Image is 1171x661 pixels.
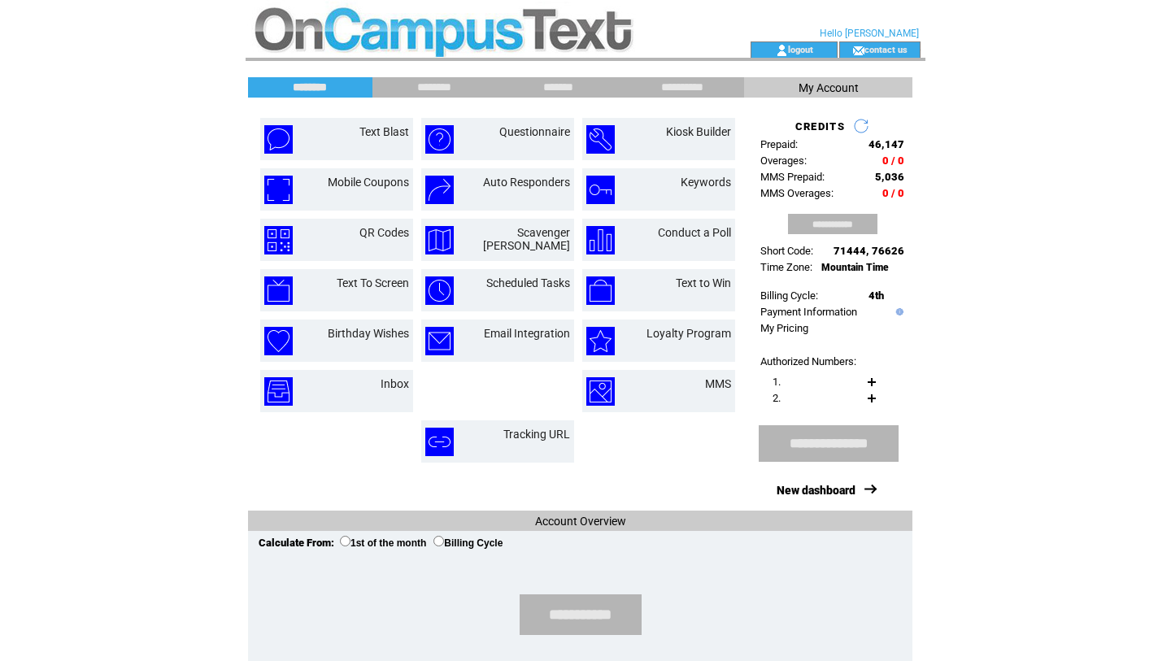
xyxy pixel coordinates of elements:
a: Loyalty Program [646,327,731,340]
span: My Account [799,81,859,94]
img: email-integration.png [425,327,454,355]
span: 5,036 [875,171,904,183]
img: mobile-coupons.png [264,176,293,204]
label: Billing Cycle [433,537,503,549]
span: MMS Prepaid: [760,171,825,183]
a: Auto Responders [483,176,570,189]
a: MMS [705,377,731,390]
img: contact_us_icon.gif [852,44,864,57]
a: Scavenger [PERSON_NAME] [483,226,570,252]
a: Mobile Coupons [328,176,409,189]
span: 1. [773,376,781,388]
img: inbox.png [264,377,293,406]
img: help.gif [892,308,903,315]
a: Email Integration [484,327,570,340]
img: questionnaire.png [425,125,454,154]
a: Text Blast [359,125,409,138]
span: 4th [868,289,884,302]
img: keywords.png [586,176,615,204]
a: Text to Win [676,276,731,289]
span: Hello [PERSON_NAME] [820,28,919,39]
img: conduct-a-poll.png [586,226,615,254]
a: Conduct a Poll [658,226,731,239]
a: Kiosk Builder [666,125,731,138]
span: 71444, 76626 [834,245,904,257]
a: Scheduled Tasks [486,276,570,289]
span: Short Code: [760,245,813,257]
img: text-to-win.png [586,276,615,305]
span: 0 / 0 [882,187,904,199]
span: Overages: [760,154,807,167]
a: QR Codes [359,226,409,239]
img: kiosk-builder.png [586,125,615,154]
img: text-blast.png [264,125,293,154]
img: mms.png [586,377,615,406]
span: Prepaid: [760,138,798,150]
a: Inbox [381,377,409,390]
span: 2. [773,392,781,404]
a: Birthday Wishes [328,327,409,340]
label: 1st of the month [340,537,426,549]
span: Calculate From: [259,537,334,549]
img: tracking-url.png [425,428,454,456]
img: scavenger-hunt.png [425,226,454,254]
img: scheduled-tasks.png [425,276,454,305]
input: Billing Cycle [433,536,444,546]
a: New dashboard [777,484,855,497]
span: Time Zone: [760,261,812,273]
a: Questionnaire [499,125,570,138]
span: Account Overview [535,515,626,528]
a: contact us [864,44,908,54]
img: qr-codes.png [264,226,293,254]
a: Text To Screen [337,276,409,289]
img: loyalty-program.png [586,327,615,355]
span: MMS Overages: [760,187,834,199]
span: Authorized Numbers: [760,355,856,367]
input: 1st of the month [340,536,350,546]
span: 0 / 0 [882,154,904,167]
img: text-to-screen.png [264,276,293,305]
img: birthday-wishes.png [264,327,293,355]
span: Billing Cycle: [760,289,818,302]
span: 46,147 [868,138,904,150]
a: Payment Information [760,306,857,318]
span: CREDITS [795,120,845,133]
a: My Pricing [760,322,808,334]
img: account_icon.gif [776,44,788,57]
a: logout [788,44,813,54]
a: Keywords [681,176,731,189]
img: auto-responders.png [425,176,454,204]
span: Mountain Time [821,262,889,273]
a: Tracking URL [503,428,570,441]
